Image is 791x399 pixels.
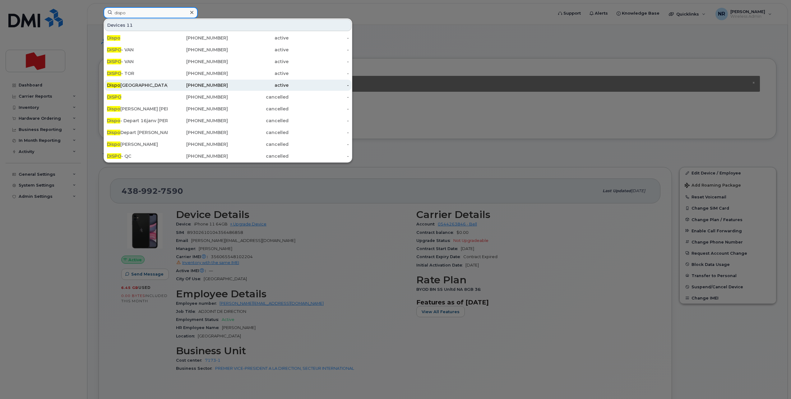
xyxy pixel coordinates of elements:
div: [PHONE_NUMBER] [168,58,228,65]
div: [PHONE_NUMBER] [168,153,228,159]
div: - TOR [107,70,168,77]
div: [PERSON_NAME] [107,141,168,147]
a: DISPO- TOR[PHONE_NUMBER]active- [104,68,351,79]
a: Dispo[PHONE_NUMBER]active- [104,32,351,44]
div: - [289,94,349,100]
div: [PHONE_NUMBER] [168,47,228,53]
div: cancelled [228,141,289,147]
a: DISPO[PHONE_NUMBER]cancelled- [104,91,351,103]
a: Dispo[PERSON_NAME][PHONE_NUMBER]cancelled- [104,139,351,150]
span: 11 [127,22,133,28]
div: - [289,58,349,65]
a: DispoDepart [PERSON_NAME][PHONE_NUMBER]cancelled- [104,127,351,138]
span: DISPO [107,47,121,53]
div: - [289,70,349,77]
div: [GEOGRAPHIC_DATA] [107,82,168,88]
div: - [289,129,349,136]
a: DISPO- VAN[PHONE_NUMBER]active- [104,44,351,55]
div: active [228,47,289,53]
div: - Depart 16janv [PERSON_NAME] [107,118,168,124]
a: Dispo[PERSON_NAME] [PERSON_NAME][PHONE_NUMBER]cancelled- [104,103,351,114]
div: [PHONE_NUMBER] [168,35,228,41]
span: Dispo [107,35,120,41]
div: [PHONE_NUMBER] [168,82,228,88]
span: Dispo [107,142,120,147]
div: - VAN [107,47,168,53]
div: Depart [PERSON_NAME] [107,129,168,136]
div: [PHONE_NUMBER] [168,118,228,124]
div: cancelled [228,153,289,159]
a: Dispo- Depart 16janv [PERSON_NAME][PHONE_NUMBER]cancelled- [104,115,351,126]
span: DISPO [107,71,121,76]
div: - [289,106,349,112]
a: DISPO- QC[PHONE_NUMBER]cancelled- [104,151,351,162]
span: Dispo [107,82,120,88]
div: active [228,58,289,65]
div: Devices [104,19,351,31]
div: - [289,153,349,159]
div: cancelled [228,129,289,136]
span: DISPO [107,153,121,159]
div: active [228,82,289,88]
div: cancelled [228,106,289,112]
div: - [289,47,349,53]
div: - QC [107,153,168,159]
div: [PHONE_NUMBER] [168,129,228,136]
span: DISPO [107,59,121,64]
span: Dispo [107,118,120,123]
div: [PERSON_NAME] [PERSON_NAME] [107,106,168,112]
div: [PHONE_NUMBER] [168,141,228,147]
span: Dispo [107,106,120,112]
div: - [289,141,349,147]
a: Dispo[GEOGRAPHIC_DATA][PHONE_NUMBER]active- [104,80,351,91]
div: - [289,118,349,124]
div: [PHONE_NUMBER] [168,70,228,77]
a: DISPO- VAN[PHONE_NUMBER]active- [104,56,351,67]
div: active [228,70,289,77]
div: cancelled [228,94,289,100]
span: Dispo [107,130,120,135]
div: - [289,82,349,88]
div: cancelled [228,118,289,124]
span: DISPO [107,94,121,100]
div: - [289,35,349,41]
div: [PHONE_NUMBER] [168,94,228,100]
div: active [228,35,289,41]
div: [PHONE_NUMBER] [168,106,228,112]
div: - VAN [107,58,168,65]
